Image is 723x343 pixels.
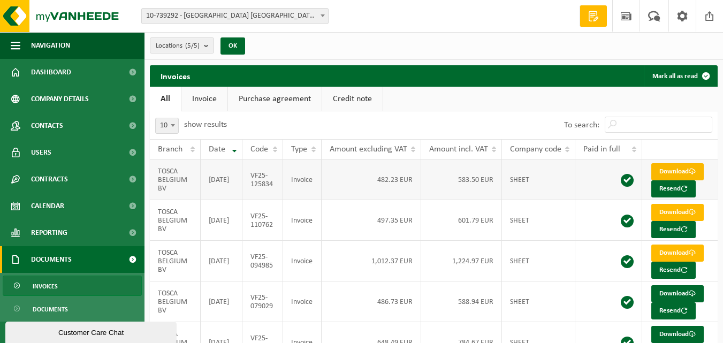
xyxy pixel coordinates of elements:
[652,73,698,80] font: Mark all as read
[185,42,200,49] font: (5/5)
[377,176,413,184] font: 482.23 EUR
[510,145,561,154] font: Company code
[161,73,190,81] font: Invoices
[644,65,717,87] button: Mark all as read
[651,204,704,221] a: Download
[333,95,372,103] font: Credit note
[209,217,229,225] font: [DATE]
[31,256,72,264] font: Documents
[651,245,704,262] a: Download
[291,145,307,154] font: Type
[651,285,704,302] a: Download
[583,145,620,154] font: Paid in full
[429,145,488,154] font: Amount incl. VAT
[155,118,179,134] span: 10
[659,266,681,273] font: Resend
[31,68,71,77] font: Dashboard
[33,284,58,290] font: Invoices
[659,226,681,233] font: Resend
[3,276,142,296] a: Invoices
[510,176,529,184] font: SHEET
[31,149,51,157] font: Users
[158,248,187,274] font: TOSCA BELGIUM BV
[564,121,599,129] font: To search:
[158,289,187,315] font: TOSCA BELGIUM BV
[659,331,689,338] font: Download
[659,168,689,175] font: Download
[291,298,313,306] font: Invoice
[31,229,67,237] font: Reporting
[161,95,170,103] font: All
[510,298,529,306] font: SHEET
[250,253,273,270] font: VF25-094985
[659,185,681,192] font: Resend
[158,208,187,233] font: TOSCA BELGIUM BV
[659,307,681,314] font: Resend
[458,217,493,225] font: 601.79 EUR
[371,257,413,265] font: 1,012.37 EUR
[250,172,273,188] font: VF25-125834
[141,8,329,24] span: 10-739292 - TOSCA BELGIUM BV - SCHELLE
[31,202,64,210] font: Calendar
[458,176,493,184] font: 583.50 EUR
[377,298,413,306] font: 486.73 EUR
[31,95,89,103] font: Company details
[209,176,229,184] font: [DATE]
[510,217,529,225] font: SHEET
[452,257,493,265] font: 1,224.97 EUR
[209,257,229,265] font: [DATE]
[150,37,214,54] button: Locations(5/5)
[31,176,68,184] font: Contracts
[651,221,696,238] button: Resend
[146,12,397,20] font: 10-739292 - [GEOGRAPHIC_DATA] [GEOGRAPHIC_DATA] BV - [GEOGRAPHIC_DATA]
[33,307,68,313] font: Documents
[377,217,413,225] font: 497.35 EUR
[142,9,328,24] span: 10-739292 - TOSCA BELGIUM BV - SCHELLE
[651,262,696,279] button: Resend
[510,257,529,265] font: SHEET
[31,42,70,50] font: Navigation
[651,180,696,197] button: Resend
[250,145,268,154] font: Code
[250,294,273,310] font: VF25-079029
[184,120,227,129] font: show results
[160,121,168,129] font: 10
[291,257,313,265] font: Invoice
[156,42,182,49] font: Locations
[291,176,313,184] font: Invoice
[659,249,689,256] font: Download
[229,42,237,49] font: OK
[659,290,689,297] font: Download
[220,37,245,55] button: OK
[291,217,313,225] font: Invoice
[330,145,407,154] font: Amount excluding VAT
[458,298,493,306] font: 588.94 EUR
[158,145,182,154] font: Branch
[209,145,225,154] font: Date
[651,302,696,319] button: Resend
[651,326,704,343] a: Download
[156,118,178,133] span: 10
[250,212,273,229] font: VF25-110762
[239,95,311,103] font: Purchase agreement
[158,167,187,193] font: TOSCA BELGIUM BV
[3,299,142,319] a: Documents
[209,298,229,306] font: [DATE]
[659,209,689,216] font: Download
[5,319,179,343] iframe: chat widget
[192,95,217,103] font: Invoice
[651,163,704,180] a: Download
[31,122,63,130] font: Contacts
